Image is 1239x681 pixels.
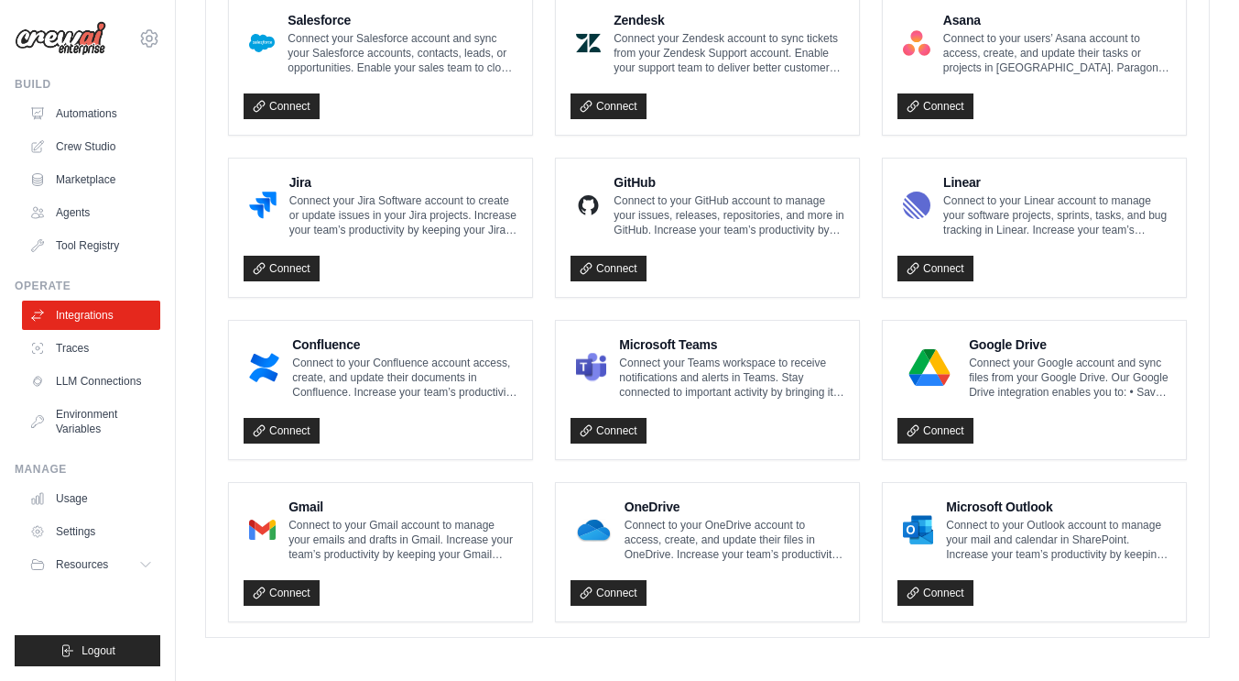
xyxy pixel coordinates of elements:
[903,511,933,548] img: Microsoft Outlook Logo
[897,256,973,281] a: Connect
[249,25,275,61] img: Salesforce Logo
[288,518,517,562] p: Connect to your Gmail account to manage your emails and drafts in Gmail. Increase your team’s pro...
[244,580,320,606] a: Connect
[576,25,601,61] img: Zendesk Logo
[249,187,277,224] img: Jira Logo
[292,335,517,354] h4: Confluence
[22,334,160,363] a: Traces
[943,31,1171,75] p: Connect to your users’ Asana account to access, create, and update their tasks or projects in [GE...
[576,187,601,224] img: GitHub Logo
[897,580,973,606] a: Connect
[22,367,160,396] a: LLM Connections
[249,511,276,548] img: Gmail Logo
[614,31,844,75] p: Connect your Zendesk account to sync tickets from your Zendesk Support account. Enable your suppo...
[244,93,320,119] a: Connect
[244,418,320,444] a: Connect
[292,356,517,400] p: Connect to your Confluence account access, create, and update their documents in Confluence. Incr...
[614,193,844,237] p: Connect to your GitHub account to manage your issues, releases, repositories, and more in GitHub....
[288,31,517,75] p: Connect your Salesforce account and sync your Salesforce accounts, contacts, leads, or opportunit...
[625,498,844,516] h4: OneDrive
[943,173,1171,192] h4: Linear
[249,349,279,386] img: Confluence Logo
[22,99,160,128] a: Automations
[22,550,160,579] button: Resources
[969,356,1171,400] p: Connect your Google account and sync files from your Google Drive. Our Google Drive integration e...
[22,198,160,227] a: Agents
[15,635,160,666] button: Logout
[288,498,517,516] h4: Gmail
[576,511,612,548] img: OneDrive Logo
[15,462,160,477] div: Manage
[903,187,930,224] img: Linear Logo
[571,93,647,119] a: Connect
[946,498,1171,516] h4: Microsoft Outlook
[897,93,973,119] a: Connect
[619,356,844,400] p: Connect your Teams workspace to receive notifications and alerts in Teams. Stay connected to impo...
[903,349,956,386] img: Google Drive Logo
[571,580,647,606] a: Connect
[619,335,844,354] h4: Microsoft Teams
[571,418,647,444] a: Connect
[289,193,517,237] p: Connect your Jira Software account to create or update issues in your Jira projects. Increase you...
[22,231,160,260] a: Tool Registry
[288,11,517,29] h4: Salesforce
[969,335,1171,354] h4: Google Drive
[576,349,606,386] img: Microsoft Teams Logo
[22,400,160,444] a: Environment Variables
[614,173,844,192] h4: GitHub
[903,25,930,61] img: Asana Logo
[22,517,160,546] a: Settings
[22,165,160,194] a: Marketplace
[15,279,160,293] div: Operate
[943,193,1171,237] p: Connect to your Linear account to manage your software projects, sprints, tasks, and bug tracking...
[244,256,320,281] a: Connect
[897,418,973,444] a: Connect
[56,557,108,572] span: Resources
[22,484,160,513] a: Usage
[15,77,160,92] div: Build
[22,301,160,330] a: Integrations
[15,21,106,56] img: Logo
[82,643,115,658] span: Logout
[614,11,844,29] h4: Zendesk
[946,518,1171,562] p: Connect to your Outlook account to manage your mail and calendar in SharePoint. Increase your tea...
[22,132,160,161] a: Crew Studio
[571,256,647,281] a: Connect
[289,173,517,192] h4: Jira
[625,518,844,562] p: Connect to your OneDrive account to access, create, and update their files in OneDrive. Increase ...
[943,11,1171,29] h4: Asana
